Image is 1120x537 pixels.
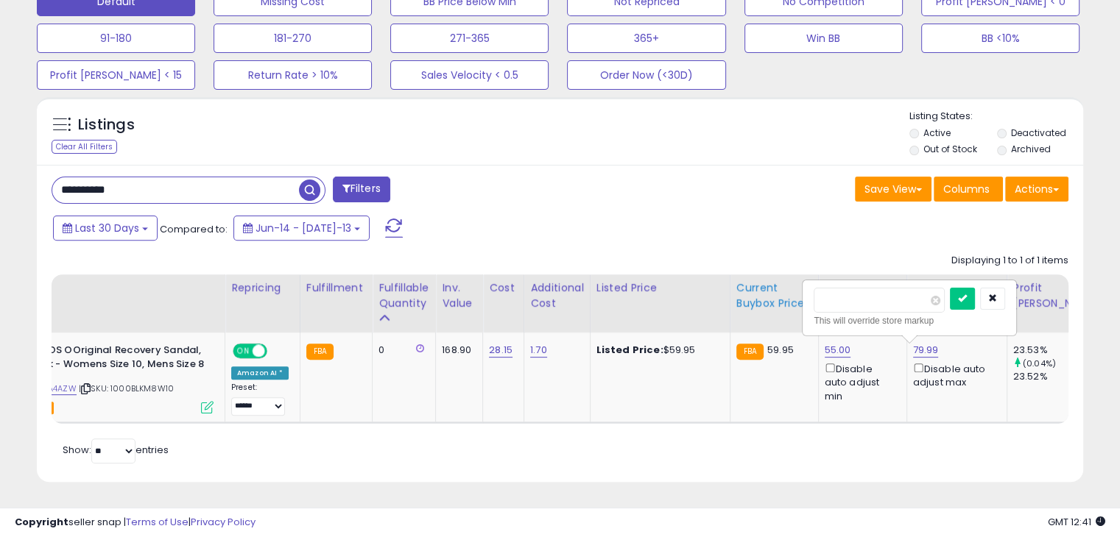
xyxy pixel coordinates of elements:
[1048,515,1105,529] span: 2025-08-13 12:41 GMT
[214,24,372,53] button: 181-270
[52,140,117,154] div: Clear All Filters
[160,222,228,236] span: Compared to:
[530,343,547,358] a: 1.70
[333,177,390,202] button: Filters
[63,443,169,457] span: Show: entries
[736,344,764,360] small: FBA
[825,360,895,403] div: Disable auto adjust min
[1013,280,1101,311] div: Profit [PERSON_NAME]
[951,254,1068,268] div: Displaying 1 to 1 of 1 items
[53,216,158,241] button: Last 30 Days
[943,182,990,196] span: Columns
[1010,143,1050,155] label: Archived
[596,344,719,357] div: $59.95
[75,221,139,235] span: Last 30 Days
[1023,358,1056,369] small: (0.04%)
[78,115,135,135] h5: Listings
[231,280,294,296] div: Repricing
[234,345,253,358] span: ON
[79,383,174,394] span: | SKU: 1000BLKM8W10
[390,24,549,53] button: 271-365
[1013,370,1107,383] div: 23.52%
[15,516,256,530] div: seller snap | |
[231,366,289,380] div: Amazon AI *
[489,280,518,296] div: Cost
[442,344,471,357] div: 168.90
[1013,344,1107,357] div: 23.53%
[1005,177,1068,202] button: Actions
[26,344,205,374] b: OOFOS OOriginal Recovery Sandal, Black - Womens Size 10, Mens Size 8
[489,343,513,358] a: 28.15
[15,515,68,529] strong: Copyright
[214,60,372,90] button: Return Rate > 10%
[567,24,725,53] button: 365+
[126,515,189,529] a: Terms of Use
[736,280,812,311] div: Current Buybox Price
[191,515,256,529] a: Privacy Policy
[37,24,195,53] button: 91-180
[306,280,366,296] div: Fulfillment
[913,360,996,389] div: Disable auto adjust max
[814,313,1005,328] div: This will override store markup
[913,343,939,358] a: 79.99
[567,60,725,90] button: Order Now (<30D)
[306,344,334,360] small: FBA
[265,345,289,358] span: OFF
[442,280,476,311] div: Inv. value
[923,127,951,139] label: Active
[921,24,1080,53] button: BB <10%
[825,343,851,358] a: 55.00
[390,60,549,90] button: Sales Velocity < 0.5
[378,280,429,311] div: Fulfillable Quantity
[744,24,903,53] button: Win BB
[37,60,195,90] button: Profit [PERSON_NAME] < 15
[378,344,424,357] div: 0
[530,280,584,311] div: Additional Cost
[596,343,663,357] b: Listed Price:
[909,110,1083,124] p: Listing States:
[855,177,931,202] button: Save View
[767,343,794,357] span: 59.95
[934,177,1003,202] button: Columns
[1010,127,1066,139] label: Deactivated
[596,280,724,296] div: Listed Price
[231,383,289,416] div: Preset:
[923,143,977,155] label: Out of Stock
[233,216,370,241] button: Jun-14 - [DATE]-13
[256,221,351,235] span: Jun-14 - [DATE]-13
